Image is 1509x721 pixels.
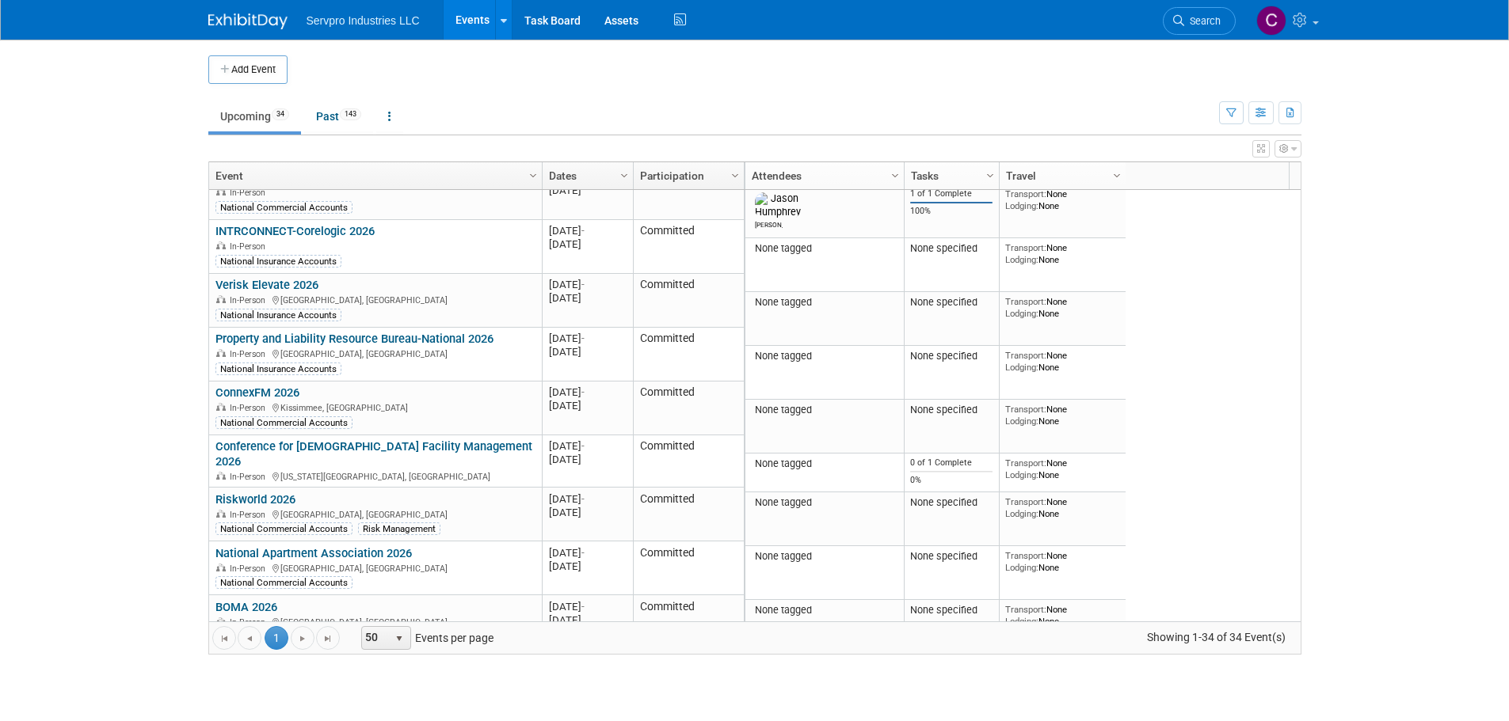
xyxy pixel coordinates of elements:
a: Column Settings [886,162,904,186]
td: Committed [633,435,744,488]
span: Transport: [1005,550,1046,561]
span: Go to the previous page [243,632,256,645]
span: In-Person [230,472,270,482]
div: [DATE] [549,332,626,345]
img: Jason Humphrey [755,192,801,218]
a: Tasks [911,162,989,189]
span: Lodging: [1005,362,1038,373]
span: Transport: [1005,457,1046,469]
span: Go to the last page [322,632,334,645]
div: [DATE] [549,399,626,412]
span: - [581,440,585,452]
div: None None [1005,188,1119,211]
div: None None [1005,242,1119,265]
div: National Commercial Accounts [215,576,352,589]
span: Transport: [1005,604,1046,615]
div: National Commercial Accounts [215,201,352,214]
span: In-Person [230,617,270,628]
div: None None [1005,404,1119,427]
td: Committed [633,328,744,381]
button: Add Event [208,55,288,84]
span: Lodging: [1005,200,1038,211]
span: 143 [340,108,361,120]
a: ConnexFM 2026 [215,385,299,400]
div: None tagged [751,350,897,362]
span: Search [1184,15,1221,27]
span: Column Settings [618,169,631,182]
span: In-Person [230,188,270,198]
img: In-Person Event [216,617,226,625]
div: [DATE] [549,600,626,613]
div: Risk Management [358,522,440,535]
span: Column Settings [527,169,539,182]
div: [DATE] [549,613,626,627]
div: [DATE] [549,492,626,506]
div: [DATE] [549,439,626,453]
a: Attendees [752,162,894,189]
div: Kissimmee, [GEOGRAPHIC_DATA] [215,400,535,414]
span: - [581,386,585,398]
div: None None [1005,296,1119,319]
div: [DATE] [549,546,626,560]
div: [GEOGRAPHIC_DATA], [GEOGRAPHIC_DATA] [215,615,535,628]
span: 34 [272,108,289,120]
span: Column Settings [984,169,996,182]
div: Jason Humphrey [755,218,783,229]
td: Committed [633,381,744,435]
a: Search [1163,7,1236,35]
span: In-Person [230,564,270,574]
a: Column Settings [981,162,999,186]
a: Go to the last page [316,626,340,650]
span: In-Person [230,295,270,305]
div: National Commercial Accounts [215,416,352,429]
span: Transport: [1005,296,1046,307]
a: Travel [1006,162,1115,189]
a: Column Settings [1108,162,1126,186]
img: In-Person Event [216,403,226,411]
div: [DATE] [549,453,626,466]
div: None specified [910,296,993,309]
div: None specified [910,604,993,617]
span: In-Person [230,403,270,413]
div: None specified [910,550,993,563]
a: INTRCONNECT-Corelogic 2026 [215,224,375,238]
img: ExhibitDay [208,13,288,29]
span: Lodging: [1005,469,1038,480]
span: Servpro Industries LLC [307,14,420,27]
div: None tagged [751,550,897,563]
img: In-Person Event [216,188,226,195]
div: None None [1005,496,1119,519]
img: In-Person Event [216,241,226,249]
span: Events per page [341,626,509,650]
a: Participation [640,162,734,189]
span: Transport: [1005,496,1046,507]
a: Property and Liability Resource Bureau-National 2026 [215,332,493,346]
span: - [581,279,585,290]
span: Lodging: [1005,308,1038,319]
div: [DATE] [549,560,626,573]
a: National Apartment Association 2026 [215,546,412,560]
div: None specified [910,496,993,509]
div: [DATE] [549,278,626,291]
span: In-Person [230,510,270,520]
div: None tagged [751,496,897,509]
span: - [581,332,585,344]
div: [DATE] [549,291,626,305]
td: Committed [633,541,744,595]
span: Transport: [1005,350,1046,361]
span: Lodging: [1005,562,1038,573]
a: Event [215,162,532,189]
div: 0% [910,475,993,486]
a: Conference for [DEMOGRAPHIC_DATA] Facility Management 2026 [215,439,532,469]
span: - [581,547,585,559]
a: BOMA 2026 [215,600,277,614]
span: Go to the first page [218,632,231,645]
span: Showing 1-34 of 34 Event(s) [1132,626,1300,648]
span: Transport: [1005,242,1046,253]
span: - [581,601,585,613]
div: [DATE] [549,345,626,359]
a: Go to the first page [212,626,236,650]
a: Go to the next page [291,626,314,650]
span: 1 [265,626,288,650]
td: Committed [633,220,744,274]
